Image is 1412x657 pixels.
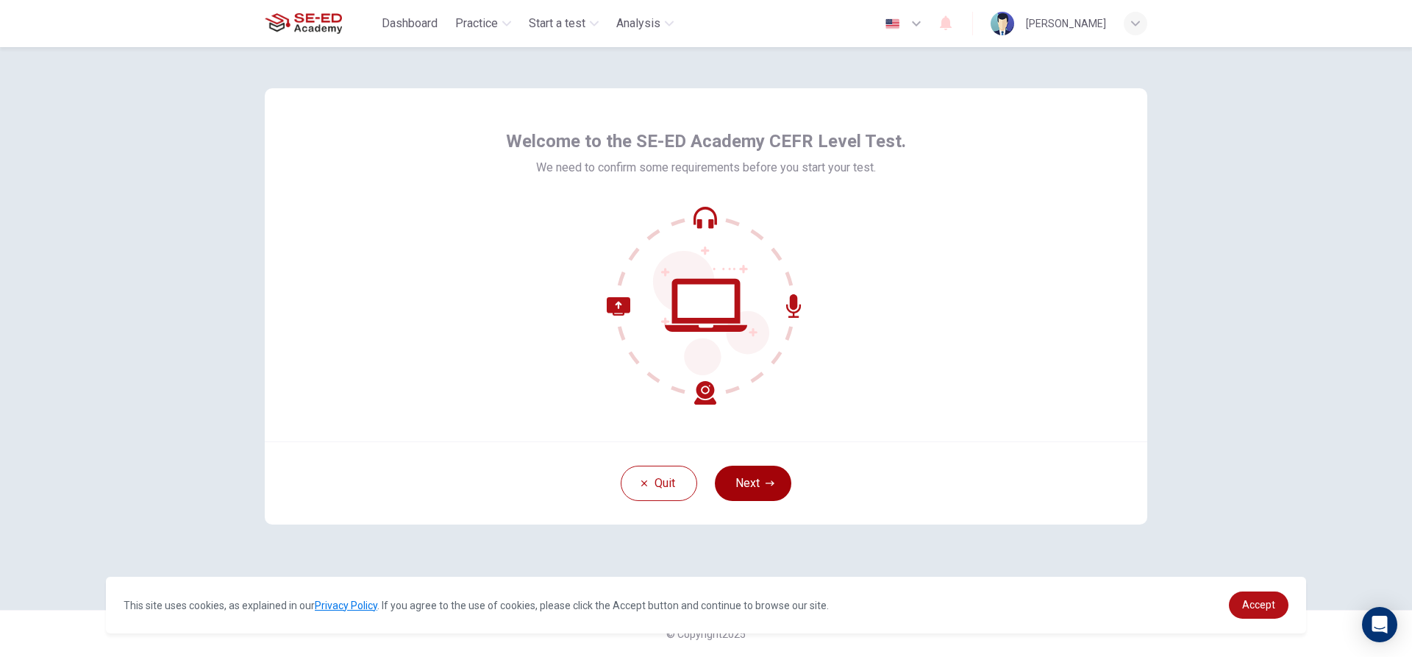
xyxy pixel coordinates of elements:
span: We need to confirm some requirements before you start your test. [536,159,876,177]
img: SE-ED Academy logo [265,9,342,38]
span: This site uses cookies, as explained in our . If you agree to the use of cookies, please click th... [124,600,829,611]
div: [PERSON_NAME] [1026,15,1106,32]
button: Practice [449,10,517,37]
div: Open Intercom Messenger [1362,607,1397,642]
span: Practice [455,15,498,32]
button: Analysis [610,10,680,37]
button: Dashboard [376,10,443,37]
button: Quit [621,466,697,501]
span: Start a test [529,15,585,32]
span: Analysis [616,15,660,32]
span: Dashboard [382,15,438,32]
div: cookieconsent [106,577,1306,633]
img: en [883,18,902,29]
a: Privacy Policy [315,600,377,611]
span: Accept [1242,599,1275,611]
span: Welcome to the SE-ED Academy CEFR Level Test. [506,129,906,153]
button: Next [715,466,791,501]
span: © Copyright 2025 [666,628,746,640]
a: SE-ED Academy logo [265,9,376,38]
button: Start a test [523,10,605,37]
img: Profile picture [991,12,1014,35]
a: dismiss cookie message [1229,592,1288,619]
